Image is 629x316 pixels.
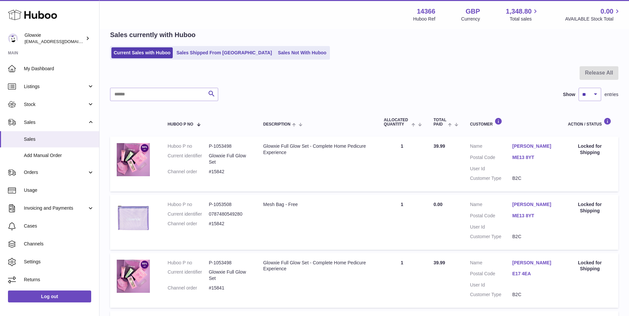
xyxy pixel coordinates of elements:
img: internalAdmin-14366@internal.huboo.com [8,33,18,43]
dt: Postal Code [470,213,512,221]
span: Description [263,122,290,127]
dd: B2C [512,175,555,182]
a: 0.00 AVAILABLE Stock Total [565,7,621,22]
dt: Postal Code [470,271,512,279]
dt: Customer Type [470,175,512,182]
span: entries [604,91,618,98]
dt: Customer Type [470,291,512,298]
td: 1 [377,195,427,250]
span: Huboo P no [168,122,193,127]
span: Invoicing and Payments [24,205,87,211]
a: E17 4EA [512,271,555,277]
dt: User Id [470,224,512,230]
dt: User Id [470,282,512,288]
dd: B2C [512,291,555,298]
dd: #15842 [209,221,250,227]
div: Huboo Ref [413,16,435,22]
span: Stock [24,101,87,108]
img: 1753479313.jpeg [117,143,150,176]
dt: Channel order [168,285,209,291]
span: Settings [24,259,94,265]
dt: Current identifier [168,269,209,282]
dt: Huboo P no [168,260,209,266]
div: Glowxie Full Glow Set - Complete Home Pedicure Experience [263,260,371,272]
dt: Huboo P no [168,201,209,208]
div: Glowxie [25,32,84,45]
span: ALLOCATED Quantity [384,118,410,127]
dt: Postal Code [470,154,512,162]
span: 0.00 [433,202,442,207]
dt: Current identifier [168,153,209,165]
td: 1 [377,136,427,191]
dt: Current identifier [168,211,209,217]
span: Returns [24,277,94,283]
span: Usage [24,187,94,193]
dt: Name [470,201,512,209]
dt: Name [470,260,512,268]
dd: P-1053498 [209,143,250,149]
span: Sales [24,119,87,126]
a: ME13 8YT [512,213,555,219]
a: Current Sales with Huboo [111,47,173,58]
span: Add Manual Order [24,152,94,159]
dd: Glowxie Full Glow Set [209,269,250,282]
span: 39.99 [433,143,445,149]
div: Mesh Bag - Free [263,201,371,208]
dd: Glowxie Full Glow Set [209,153,250,165]
strong: 14366 [417,7,435,16]
span: Listings [24,83,87,90]
dd: B2C [512,234,555,240]
div: Locked for Shipping [568,201,612,214]
span: Cases [24,223,94,229]
span: Channels [24,241,94,247]
dt: Name [470,143,512,151]
span: My Dashboard [24,66,94,72]
dt: Channel order [168,221,209,227]
a: Log out [8,290,91,302]
dd: #15841 [209,285,250,291]
span: AVAILABLE Stock Total [565,16,621,22]
span: Orders [24,169,87,176]
span: [EMAIL_ADDRESS][DOMAIN_NAME] [25,39,97,44]
dt: Channel order [168,169,209,175]
div: Customer [470,118,554,127]
dd: P-1053498 [209,260,250,266]
div: Locked for Shipping [568,260,612,272]
a: ME13 8YT [512,154,555,161]
div: Currency [461,16,480,22]
dd: P-1053508 [209,201,250,208]
dt: User Id [470,166,512,172]
label: Show [563,91,575,98]
dt: Customer Type [470,234,512,240]
span: 0.00 [600,7,613,16]
img: 1753697928.jpg [117,201,150,235]
dt: Huboo P no [168,143,209,149]
div: Locked for Shipping [568,143,612,156]
strong: GBP [466,7,480,16]
span: 1,348.80 [506,7,532,16]
span: 39.99 [433,260,445,265]
a: Sales Shipped From [GEOGRAPHIC_DATA] [174,47,274,58]
a: [PERSON_NAME] [512,143,555,149]
div: Glowxie Full Glow Set - Complete Home Pedicure Experience [263,143,371,156]
a: Sales Not With Huboo [276,47,329,58]
span: Total sales [510,16,539,22]
h2: Sales currently with Huboo [110,30,196,39]
div: Action / Status [568,118,612,127]
dd: 0787480549280 [209,211,250,217]
td: 1 [377,253,427,308]
a: [PERSON_NAME] [512,201,555,208]
a: 1,348.80 Total sales [506,7,539,22]
img: 1753479313.jpeg [117,260,150,293]
span: Total paid [433,118,446,127]
dd: #15842 [209,169,250,175]
span: Sales [24,136,94,142]
a: [PERSON_NAME] [512,260,555,266]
